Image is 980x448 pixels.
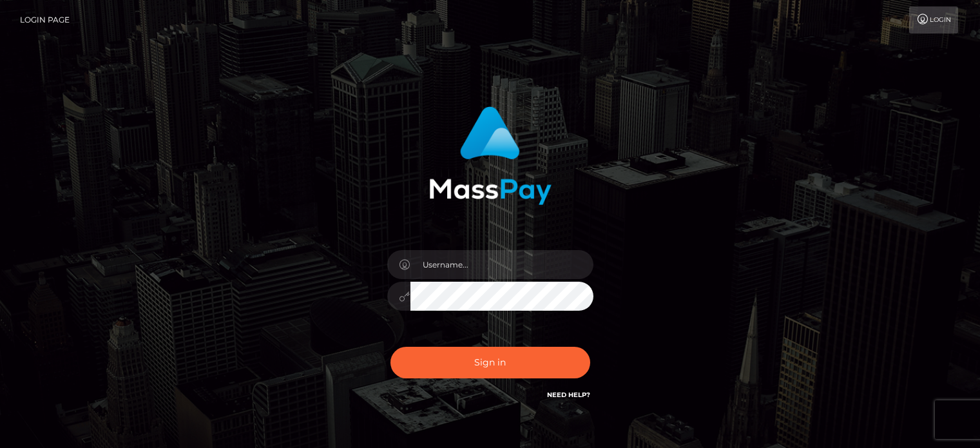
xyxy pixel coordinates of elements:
[390,347,590,378] button: Sign in
[410,250,593,279] input: Username...
[20,6,70,34] a: Login Page
[909,6,958,34] a: Login
[547,391,590,399] a: Need Help?
[429,106,552,205] img: MassPay Login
